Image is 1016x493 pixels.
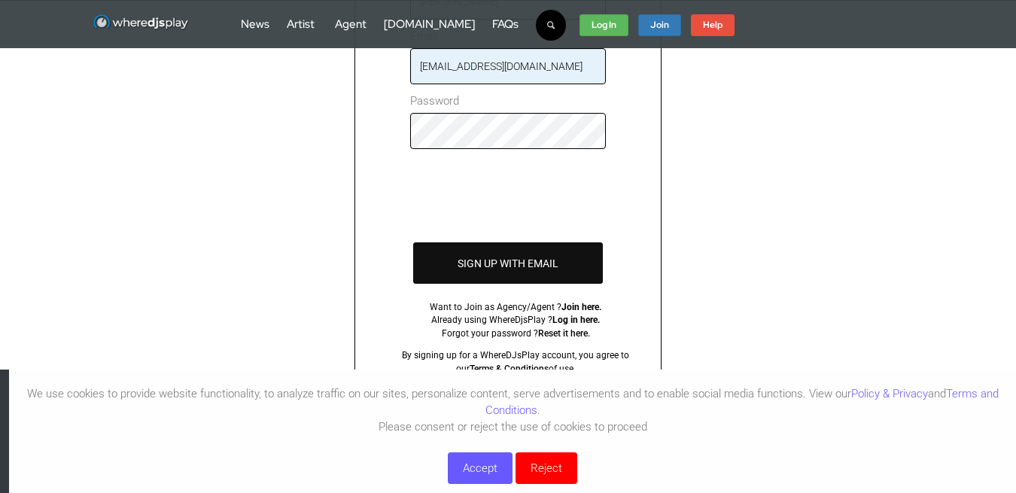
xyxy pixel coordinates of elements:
a: Help [691,14,735,37]
div: By signing up for a WhereDJsPlay account, you agree to our of use. [400,349,630,376]
a: FAQs [492,17,519,32]
span: Terms & Conditions [470,364,549,374]
a: Agent [335,17,367,32]
a: Join [638,14,681,37]
div: Want to Join as Agency/Agent ? [400,301,630,315]
img: WhereDJsPlay [93,14,190,32]
a: Log in here. [552,315,600,325]
label: Password [410,93,459,109]
div: Already using WhereDjsPlay ? [400,314,630,327]
strong: Join [650,19,669,31]
a: Reset it here. [538,328,590,339]
a: Log In [579,14,628,37]
a: News [241,17,269,32]
button: Accept [448,452,513,484]
a: [DOMAIN_NAME] [384,17,475,32]
div: Forgot your password ? [400,327,630,341]
a: Policy & Privacy [851,387,928,400]
a: Artist [287,17,315,32]
iframe: reCAPTCHA [413,171,605,220]
p: We use cookies to provide website functionality, to analyze traffic on our sites, personalize con... [9,385,1016,435]
button: Reject [516,452,577,484]
input: SIGN UP WITH EMAIL [413,242,604,284]
strong: Help [703,19,722,31]
strong: Log In [592,19,616,31]
a: Join here. [561,302,601,312]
